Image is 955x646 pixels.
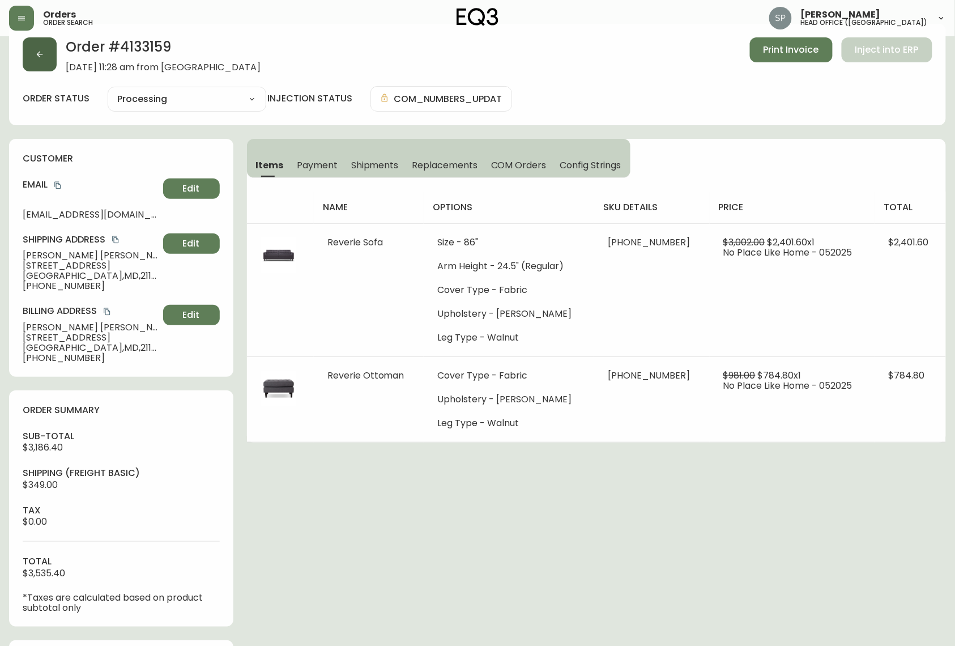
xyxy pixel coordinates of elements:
span: [STREET_ADDRESS] [23,261,159,271]
span: $981.00 [723,369,756,382]
span: [GEOGRAPHIC_DATA] , MD , 21146 , US [23,271,159,281]
h4: sku details [603,201,701,214]
h4: name [323,201,415,214]
span: Edit [183,237,200,250]
span: Reverie Ottoman [327,369,404,382]
li: Cover Type - Fabric [437,371,581,381]
h5: order search [43,19,93,26]
label: order status [23,92,89,105]
span: $0.00 [23,515,47,528]
span: [PHONE_NUMBER] [23,281,159,291]
li: Arm Height - 24.5" (Regular) [437,261,581,271]
span: Orders [43,10,76,19]
h4: total [884,201,937,214]
span: $3,186.40 [23,441,63,454]
span: [DATE] 11:28 am from [GEOGRAPHIC_DATA] [66,62,261,73]
span: Print Invoice [764,44,819,56]
li: Upholstery - [PERSON_NAME] [437,309,581,319]
span: [PERSON_NAME] [PERSON_NAME] [23,322,159,333]
span: $784.80 [888,369,924,382]
span: $3,535.40 [23,567,65,580]
span: Payment [297,159,338,171]
li: Leg Type - Walnut [437,418,581,428]
h4: customer [23,152,220,165]
p: *Taxes are calculated based on product subtotal only [23,593,220,613]
button: Edit [163,178,220,199]
h4: sub-total [23,430,220,443]
img: logo [457,8,498,26]
h4: Email [23,178,159,191]
span: Edit [183,309,200,321]
span: No Place Like Home - 052025 [723,379,852,392]
li: Leg Type - Walnut [437,333,581,343]
span: [PERSON_NAME] [PERSON_NAME] [23,250,159,261]
span: $3,002.00 [723,236,765,249]
button: copy [101,306,113,317]
span: Replacements [412,159,477,171]
button: copy [52,180,63,191]
h4: total [23,555,220,568]
span: $784.80 x 1 [758,369,801,382]
span: No Place Like Home - 052025 [723,246,852,259]
h4: tax [23,504,220,517]
span: Edit [183,182,200,195]
h4: options [433,201,585,214]
span: [EMAIL_ADDRESS][DOMAIN_NAME] [23,210,159,220]
span: $349.00 [23,478,58,491]
h2: Order # 4133159 [66,37,261,62]
h4: Shipping Address [23,233,159,246]
span: $2,401.60 [888,236,928,249]
span: Items [256,159,284,171]
span: [PHONE_NUMBER] [23,353,159,363]
span: Reverie Sofa [327,236,383,249]
li: Cover Type - Fabric [437,285,581,295]
h4: injection status [267,92,352,105]
span: $2,401.60 x 1 [768,236,815,249]
img: 589c1894-f524-41a5-a8e4-4b043ff0e213.jpg [261,371,297,407]
span: Config Strings [560,159,621,171]
button: Edit [163,305,220,325]
span: [GEOGRAPHIC_DATA] , MD , 21146 , US [23,343,159,353]
span: [PHONE_NUMBER] [608,369,690,382]
h4: order summary [23,404,220,416]
li: Size - 86" [437,237,581,248]
span: [PHONE_NUMBER] [608,236,690,249]
img: 0cb179e7bf3690758a1aaa5f0aafa0b4 [769,7,792,29]
span: Shipments [351,159,399,171]
span: [PERSON_NAME] [801,10,881,19]
button: Edit [163,233,220,254]
button: copy [110,234,121,245]
span: [STREET_ADDRESS] [23,333,159,343]
li: Upholstery - [PERSON_NAME] [437,394,581,405]
h4: Shipping ( Freight Basic ) [23,467,220,479]
h4: price [719,201,866,214]
img: b115b8f0-e7c9-4dfe-8aaf-3c1f1729ca2b.jpg [261,237,297,274]
h5: head office ([GEOGRAPHIC_DATA]) [801,19,928,26]
span: COM Orders [491,159,547,171]
button: Print Invoice [750,37,833,62]
h4: Billing Address [23,305,159,317]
